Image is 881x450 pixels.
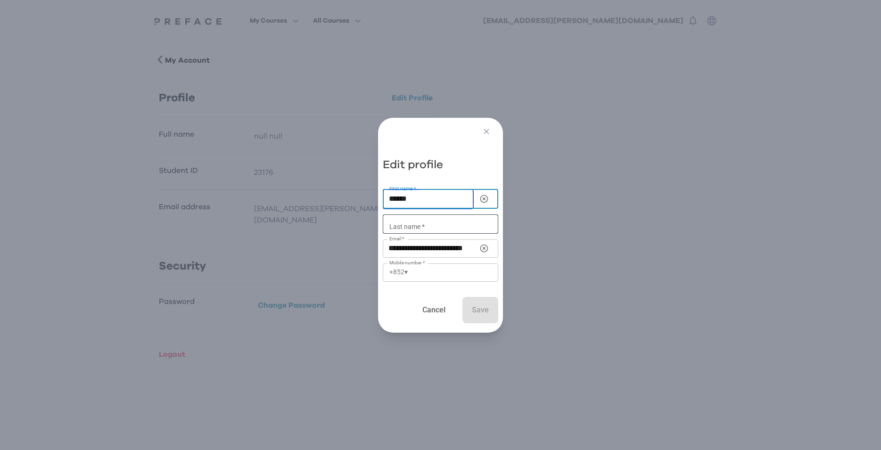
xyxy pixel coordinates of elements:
button: Cancel [413,297,455,323]
label: First name * [389,185,416,192]
label: Mobile number * [389,259,425,266]
div: Edit profile [383,157,498,172]
p: Cancel [422,304,445,316]
label: Email * [389,235,404,242]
